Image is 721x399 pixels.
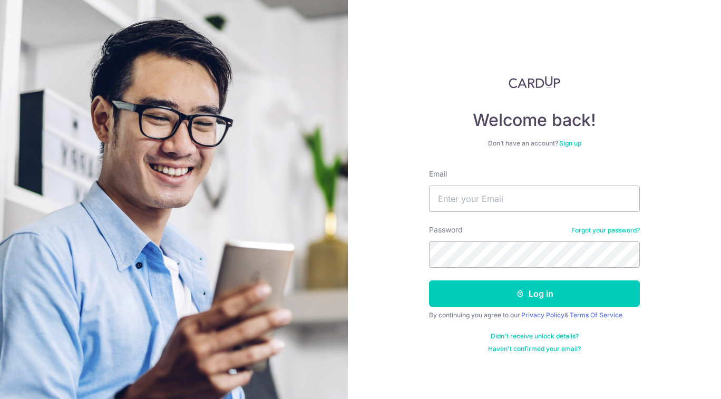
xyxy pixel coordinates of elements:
[571,226,640,235] a: Forgot your password?
[559,139,581,147] a: Sign up
[570,311,622,319] a: Terms Of Service
[429,225,463,235] label: Password
[488,345,581,353] a: Haven't confirmed your email?
[429,280,640,307] button: Log in
[429,110,640,131] h4: Welcome back!
[491,332,579,340] a: Didn't receive unlock details?
[521,311,564,319] a: Privacy Policy
[429,186,640,212] input: Enter your Email
[429,139,640,148] div: Don’t have an account?
[429,169,447,179] label: Email
[509,76,560,89] img: CardUp Logo
[429,311,640,319] div: By continuing you agree to our &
